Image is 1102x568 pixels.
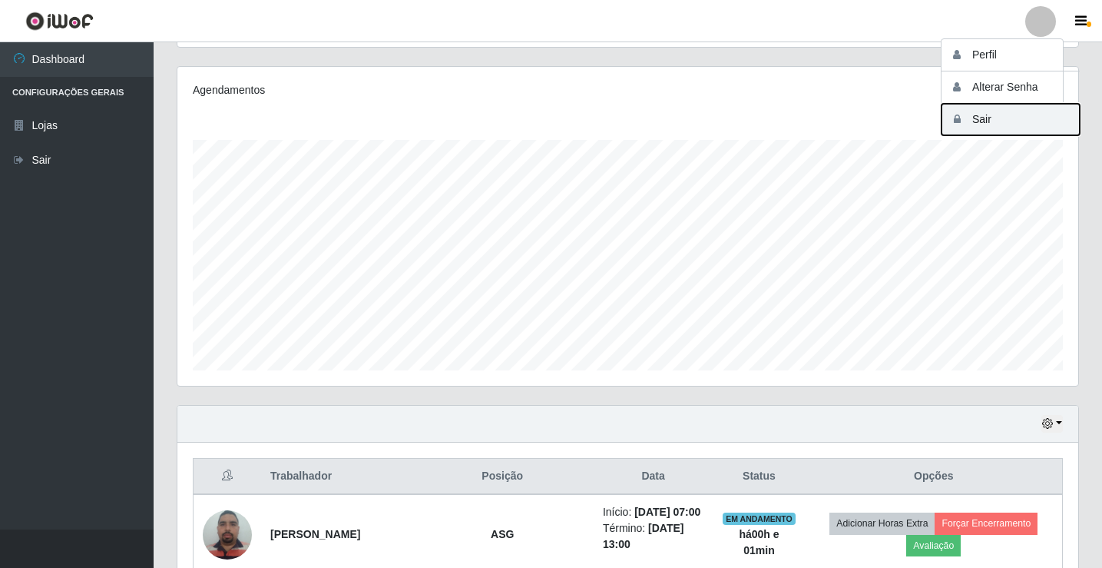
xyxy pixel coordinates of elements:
button: Perfil [941,39,1080,71]
img: 1686264689334.jpeg [203,502,252,567]
img: CoreUI Logo [25,12,94,31]
button: Alterar Senha [941,71,1080,104]
th: Opções [806,459,1063,495]
div: Agendamentos [193,82,542,98]
time: [DATE] 07:00 [634,506,700,518]
th: Data [594,459,713,495]
th: Status [713,459,805,495]
button: Sair [941,104,1080,135]
li: Início: [603,504,703,520]
th: Trabalhador [261,459,411,495]
th: Posição [411,459,593,495]
strong: ASG [491,528,514,540]
span: EM ANDAMENTO [723,513,796,525]
li: Término: [603,520,703,553]
strong: [PERSON_NAME] [270,528,360,540]
button: Adicionar Horas Extra [829,513,935,534]
button: Forçar Encerramento [935,513,1037,534]
button: Avaliação [906,535,961,556]
strong: há 00 h e 01 min [739,528,779,556]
